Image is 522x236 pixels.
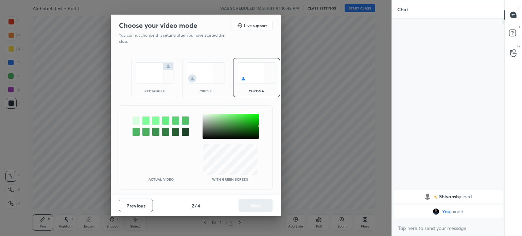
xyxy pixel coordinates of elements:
p: G [517,43,520,49]
p: Chat [392,0,414,18]
img: normalScreenIcon.ae25ed63.svg [136,62,174,84]
div: circle [192,89,219,93]
p: With green screen [212,178,248,181]
img: chromaScreenIcon.c19ab0a0.svg [238,62,276,84]
h4: / [195,202,197,209]
img: default.png [424,193,431,200]
p: You cannot change this setting after you have started the class [119,32,229,44]
div: grid [392,188,504,220]
span: You [442,209,450,214]
button: Previous [119,199,153,212]
img: a66458c536b8458bbb59fb65c32c454b.jpg [433,208,439,215]
p: D [518,24,520,30]
p: Actual Video [149,178,174,181]
img: no-rating-badge.077c3623.svg [434,195,438,199]
span: joined [450,209,464,214]
h5: Live support [244,23,267,28]
img: circleScreenIcon.acc0effb.svg [187,62,225,84]
h4: 4 [197,202,200,209]
div: rectangle [141,89,168,93]
h4: 2 [192,202,194,209]
span: joined [459,194,472,199]
span: Shivansh [439,194,459,199]
p: T [518,5,520,11]
h2: Choose your video mode [119,21,197,30]
div: chroma [243,89,270,93]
